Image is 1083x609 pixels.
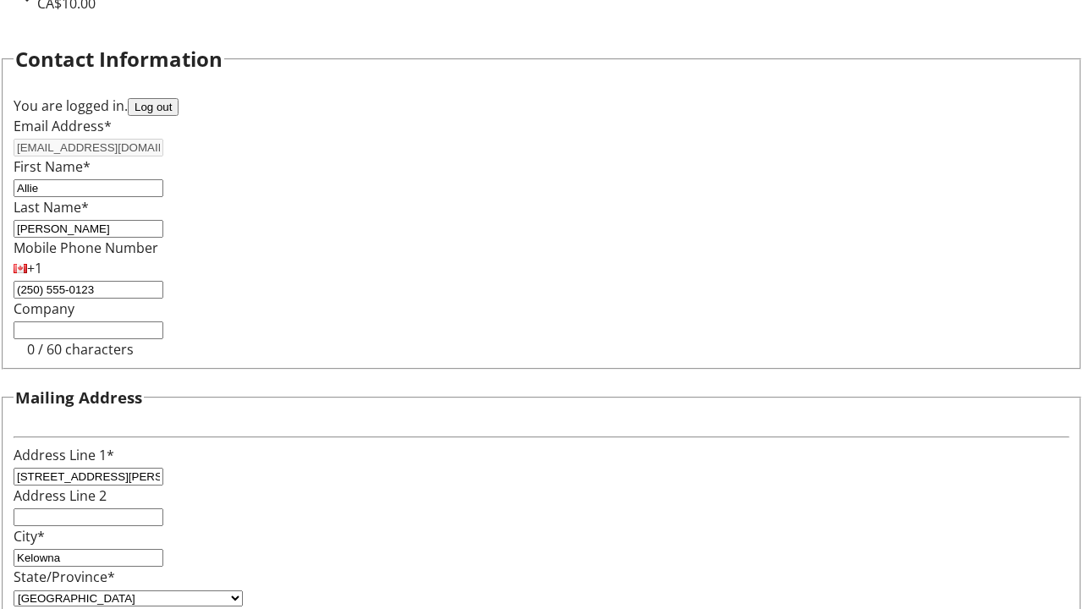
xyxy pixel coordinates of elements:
button: Log out [128,98,179,116]
label: First Name* [14,157,91,176]
input: City [14,549,163,567]
label: Address Line 2 [14,486,107,505]
label: Address Line 1* [14,446,114,464]
label: Email Address* [14,117,112,135]
h2: Contact Information [15,44,223,74]
label: State/Province* [14,568,115,586]
label: Last Name* [14,198,89,217]
label: Company [14,299,74,318]
input: Address [14,468,163,486]
div: You are logged in. [14,96,1069,116]
tr-character-limit: 0 / 60 characters [27,340,134,359]
input: (506) 234-5678 [14,281,163,299]
label: Mobile Phone Number [14,239,158,257]
label: City* [14,527,45,546]
h3: Mailing Address [15,386,142,409]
